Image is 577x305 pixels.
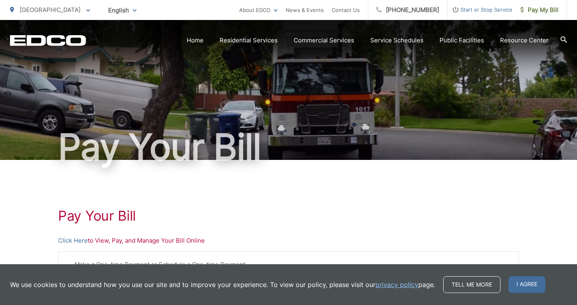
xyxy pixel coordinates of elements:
li: Make a One-time Payment or Schedule a One-time Payment [75,260,510,269]
span: I agree [508,276,545,293]
a: privacy policy [375,280,418,289]
a: Resource Center [500,36,549,45]
a: Contact Us [332,5,360,15]
p: to View, Pay, and Manage Your Bill Online [58,236,519,245]
a: Click Here [58,236,88,245]
a: News & Events [286,5,324,15]
a: Tell me more [443,276,500,293]
h1: Pay Your Bill [10,127,567,167]
span: Pay My Bill [521,5,559,15]
a: Residential Services [220,36,278,45]
h1: Pay Your Bill [58,208,519,224]
a: Service Schedules [370,36,424,45]
a: About EDCO [239,5,278,15]
a: Home [187,36,204,45]
a: Commercial Services [294,36,354,45]
span: English [102,3,143,17]
span: [GEOGRAPHIC_DATA] [20,6,81,14]
a: EDCD logo. Return to the homepage. [10,35,86,46]
a: Public Facilities [440,36,484,45]
p: We use cookies to understand how you use our site and to improve your experience. To view our pol... [10,280,435,289]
